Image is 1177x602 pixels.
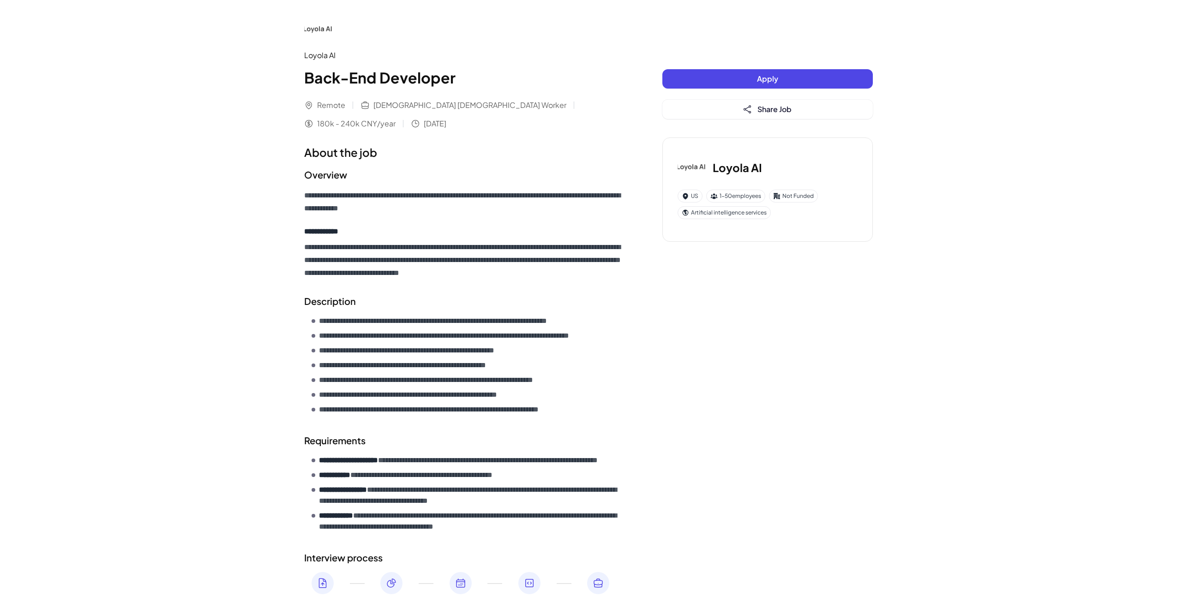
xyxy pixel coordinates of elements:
span: [DATE] [424,118,446,129]
span: Share Job [757,104,792,114]
h2: Description [304,294,625,308]
span: Apply [757,74,778,83]
h3: Loyola AI [713,159,762,176]
h2: Overview [304,168,625,182]
span: 180k - 240k CNY/year [317,118,396,129]
img: Lo [304,15,334,44]
h1: About the job [304,144,625,161]
img: Lo [678,153,707,182]
h1: Back-End Developer [304,66,625,89]
div: Artificial intelligence services [678,206,771,219]
div: Loyola AI [304,50,625,61]
button: Apply [662,69,873,89]
h2: Interview process [304,551,625,565]
div: Not Funded [769,190,818,203]
div: US [678,190,703,203]
div: 1-50 employees [706,190,765,203]
h2: Requirements [304,434,625,447]
span: [DEMOGRAPHIC_DATA] [DEMOGRAPHIC_DATA] Worker [373,100,566,111]
button: Share Job [662,100,873,119]
span: Remote [317,100,345,111]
